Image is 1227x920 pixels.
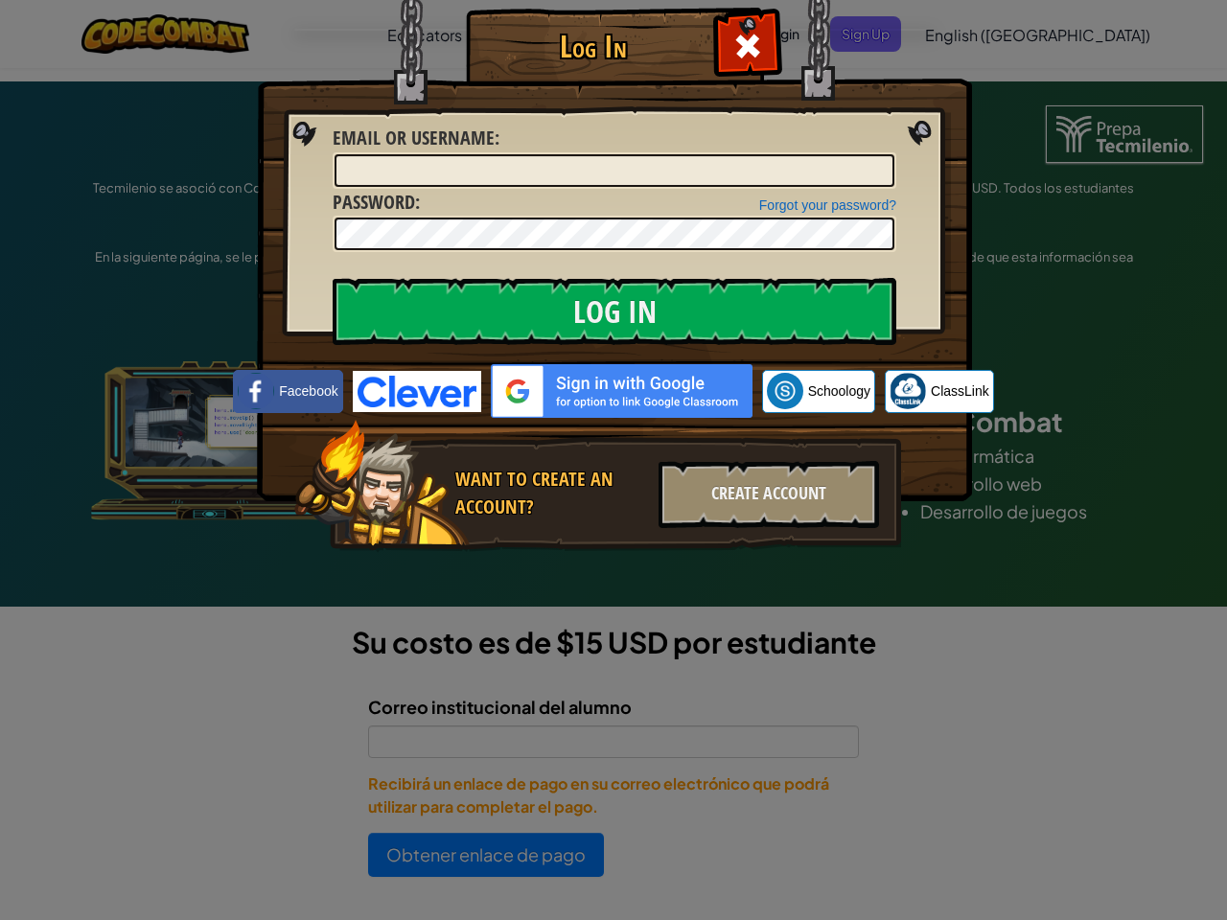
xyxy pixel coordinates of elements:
div: Create Account [659,461,879,528]
h1: Log In [471,30,715,63]
img: clever-logo-blue.png [353,371,481,412]
img: classlink-logo-small.png [890,373,926,409]
input: Log In [333,278,896,345]
label: : [333,125,499,152]
span: Facebook [279,381,337,401]
label: : [333,189,420,217]
a: Forgot your password? [759,197,896,213]
img: gplus_sso_button2.svg [491,364,752,418]
div: Want to create an account? [455,466,647,520]
span: Password [333,189,415,215]
span: Schoology [808,381,870,401]
span: ClassLink [931,381,989,401]
img: facebook_small.png [238,373,274,409]
span: Email or Username [333,125,495,150]
img: schoology.png [767,373,803,409]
